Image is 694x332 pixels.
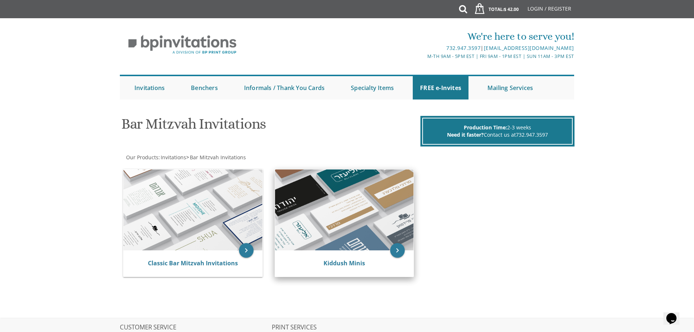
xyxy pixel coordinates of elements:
h1: Bar Mitzvah Invitations [121,116,419,137]
a: Invitations [160,154,186,161]
div: | [272,44,574,52]
iframe: chat widget [663,303,687,325]
a: keyboard_arrow_right [390,243,405,258]
a: Invitations [127,76,172,99]
a: keyboard_arrow_right [239,243,254,258]
img: Kiddush Minis [275,169,414,250]
div: We're here to serve you! [272,29,574,44]
span: 1 [476,7,483,13]
span: Invitations [161,154,186,161]
a: Our Products [125,154,158,161]
span: Bar Mitzvah Invitations [190,154,246,161]
a: FREE e-Invites [413,76,468,99]
a: Benchers [184,76,225,99]
h2: PRINT SERVICES [272,324,423,331]
span: $ 42.00 [504,6,519,12]
h2: CUSTOMER SERVICE [120,324,271,331]
a: [EMAIL_ADDRESS][DOMAIN_NAME] [484,44,574,51]
a: 732.947.3597 [446,44,481,51]
img: BP Invitation Loft [120,30,245,60]
div: 2-3 weeks Contact us at [422,118,573,145]
a: Classic Bar Mitzvah Invitations [148,259,238,267]
a: Specialty Items [344,76,401,99]
div: M-Th 9am - 5pm EST | Fri 9am - 1pm EST | Sun 11am - 3pm EST [272,52,574,60]
span: Need it faster? [447,131,484,138]
a: Bar Mitzvah Invitations [189,154,246,161]
a: Informals / Thank You Cards [237,76,332,99]
a: 732.947.3597 [516,131,548,138]
a: Mailing Services [480,76,540,99]
span: > [186,154,246,161]
a: Kiddush Minis [324,259,365,267]
div: : [120,154,347,161]
span: Production Time: [464,124,507,131]
img: Classic Bar Mitzvah Invitations [123,169,262,250]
